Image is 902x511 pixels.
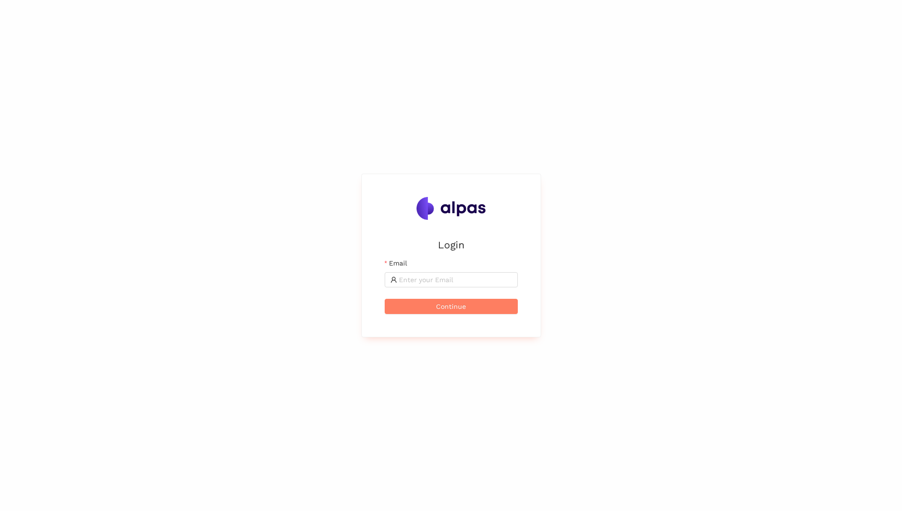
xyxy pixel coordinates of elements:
[385,299,518,314] button: Continue
[385,258,407,268] label: Email
[390,276,397,283] span: user
[385,237,518,253] h2: Login
[436,301,466,312] span: Continue
[417,197,486,220] img: Alpas.ai Logo
[399,275,512,285] input: Email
